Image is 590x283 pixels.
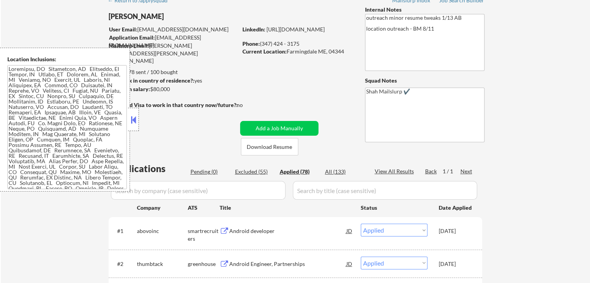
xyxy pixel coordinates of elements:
div: All (133) [325,168,364,176]
div: Squad Notes [365,77,484,85]
div: ATS [188,204,220,212]
div: greenhouse [188,260,220,268]
strong: User Email: [109,26,137,33]
div: Farmingdale ME, 04344 [242,48,352,55]
div: [EMAIL_ADDRESS][DOMAIN_NAME] [109,26,237,33]
div: (347) 424 - 3175 [242,40,352,48]
div: thumbtack [137,260,188,268]
div: [DATE] [439,260,473,268]
div: #2 [117,260,131,268]
div: [PERSON_NAME][EMAIL_ADDRESS][PERSON_NAME][DOMAIN_NAME] [109,42,237,65]
div: Back [425,167,438,175]
div: JD [346,224,353,238]
div: Applications [111,164,188,173]
strong: Will need Visa to work in that country now/future?: [109,102,238,108]
strong: Can work in country of residence?: [108,77,194,84]
strong: Application Email: [109,34,155,41]
input: Search by company (case sensitive) [111,181,285,200]
div: $80,000 [108,85,237,93]
div: [PERSON_NAME] [109,12,268,21]
div: Status [361,200,427,214]
div: [EMAIL_ADDRESS][DOMAIN_NAME] [109,34,237,49]
button: Add a Job Manually [240,121,318,136]
strong: Mailslurp Email: [109,42,149,49]
div: View All Results [375,167,416,175]
div: abovoinc [137,227,188,235]
div: Location Inclusions: [7,55,127,63]
div: yes [108,77,235,85]
div: no [237,101,259,109]
div: [DATE] [439,227,473,235]
div: Date Applied [439,204,473,212]
div: 1 / 1 [443,167,460,175]
div: Next [460,167,473,175]
div: Title [220,204,353,212]
strong: Current Location: [242,48,287,55]
div: Android developer [229,227,346,235]
div: Android Engineer, Partnerships [229,260,346,268]
div: JD [346,257,353,271]
button: Download Resume [241,138,298,155]
div: #1 [117,227,131,235]
div: Pending (0) [190,168,229,176]
div: Company [137,204,188,212]
strong: LinkedIn: [242,26,265,33]
strong: Phone: [242,40,260,47]
div: smartrecruiters [188,227,220,242]
div: Internal Notes [365,6,484,14]
a: [URL][DOMAIN_NAME] [266,26,325,33]
div: 78 sent / 100 bought [108,68,237,76]
div: Excluded (55) [235,168,274,176]
div: Applied (78) [280,168,318,176]
input: Search by title (case sensitive) [293,181,477,200]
